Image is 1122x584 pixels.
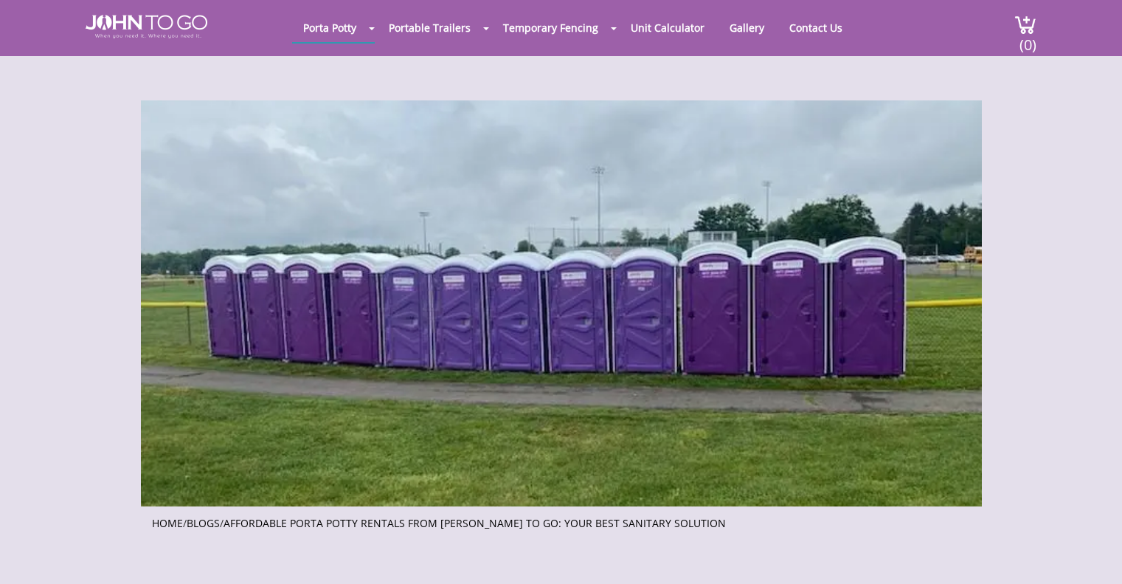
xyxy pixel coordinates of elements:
button: Live Chat [1063,525,1122,584]
a: Unit Calculator [620,13,716,42]
ul: / / [152,512,971,531]
a: Home [152,516,183,530]
a: Affordable Porta Potty Rentals from [PERSON_NAME] To Go: Your Best Sanitary Solution [224,516,726,530]
a: Gallery [718,13,775,42]
a: Temporary Fencing [492,13,609,42]
a: Porta Potty [292,13,367,42]
img: JOHN to go [86,15,207,38]
a: Contact Us [778,13,853,42]
img: cart a [1014,15,1036,35]
span: (0) [1019,23,1036,55]
a: Blogs [187,516,220,530]
a: Portable Trailers [378,13,482,42]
